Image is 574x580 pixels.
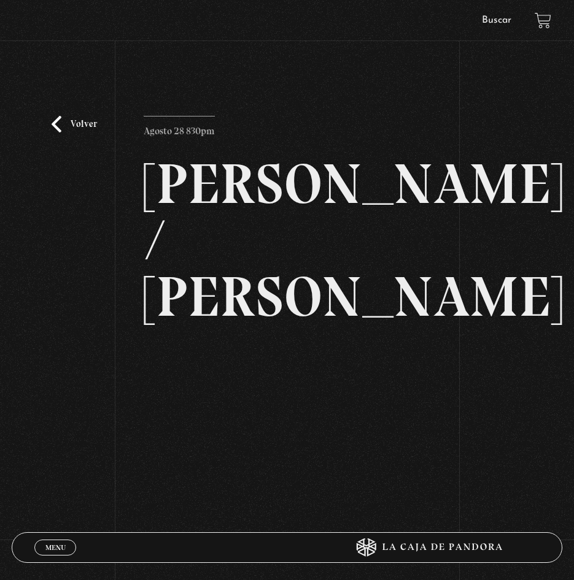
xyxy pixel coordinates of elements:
[52,116,97,132] a: Volver
[144,343,430,505] iframe: Dailymotion video player – PROGRAMA EDITADO 29-8 TRUMP-MAD-
[144,116,215,140] p: Agosto 28 830pm
[41,554,70,562] span: Cerrar
[144,156,430,325] h2: [PERSON_NAME] / [PERSON_NAME]
[535,12,551,29] a: View your shopping cart
[45,544,66,551] span: Menu
[482,15,511,25] a: Buscar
